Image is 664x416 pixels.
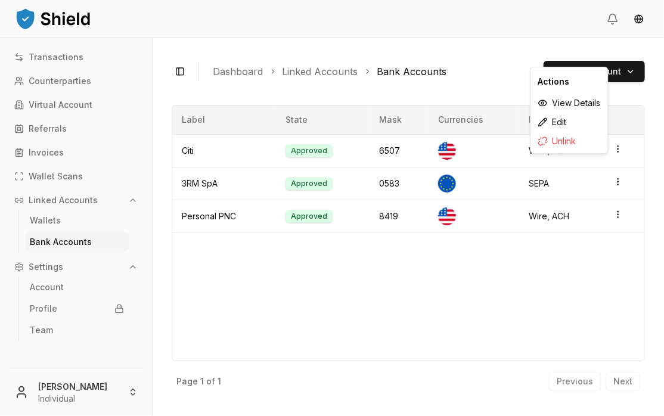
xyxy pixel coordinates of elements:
[172,134,276,167] td: Citi
[200,377,204,386] p: 1
[30,238,92,246] p: Bank Accounts
[370,167,429,200] td: 0583
[38,393,119,405] p: Individual
[29,53,83,61] p: Transactions
[213,64,263,79] a: Dashboard
[172,167,276,200] td: 3RM SpA
[30,216,61,225] p: Wallets
[30,283,64,291] p: Account
[172,200,276,232] td: Personal PNC
[206,377,215,386] p: of
[29,263,63,271] p: Settings
[14,7,92,30] img: ShieldPay Logo
[533,94,606,113] div: View Details
[529,210,594,222] div: Wire, ACH
[438,175,456,193] img: Euro
[370,200,429,232] td: 8419
[176,377,198,386] p: Page
[520,105,604,134] th: Rails
[276,105,370,134] th: State
[567,66,621,77] span: Link Account
[172,105,276,134] th: Label
[38,380,119,393] p: [PERSON_NAME]
[370,134,429,167] td: 6507
[438,207,456,225] img: US Dollar
[30,305,57,313] p: Profile
[529,145,594,157] div: Wire, ACH
[370,105,429,134] th: Mask
[29,196,98,204] p: Linked Accounts
[533,132,606,151] div: Unlink
[538,73,601,90] p: Actions
[29,125,67,133] p: Referrals
[377,64,446,79] a: Bank Accounts
[429,105,520,134] th: Currencies
[30,326,53,334] p: Team
[29,101,92,109] p: Virtual Account
[218,377,221,386] p: 1
[29,77,91,85] p: Counterparties
[533,113,606,132] div: Edit
[529,178,594,190] div: SEPA
[282,64,358,79] a: Linked Accounts
[29,148,64,157] p: Invoices
[29,172,83,181] p: Wallet Scans
[213,64,534,79] nav: breadcrumb
[438,142,456,160] img: US Dollar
